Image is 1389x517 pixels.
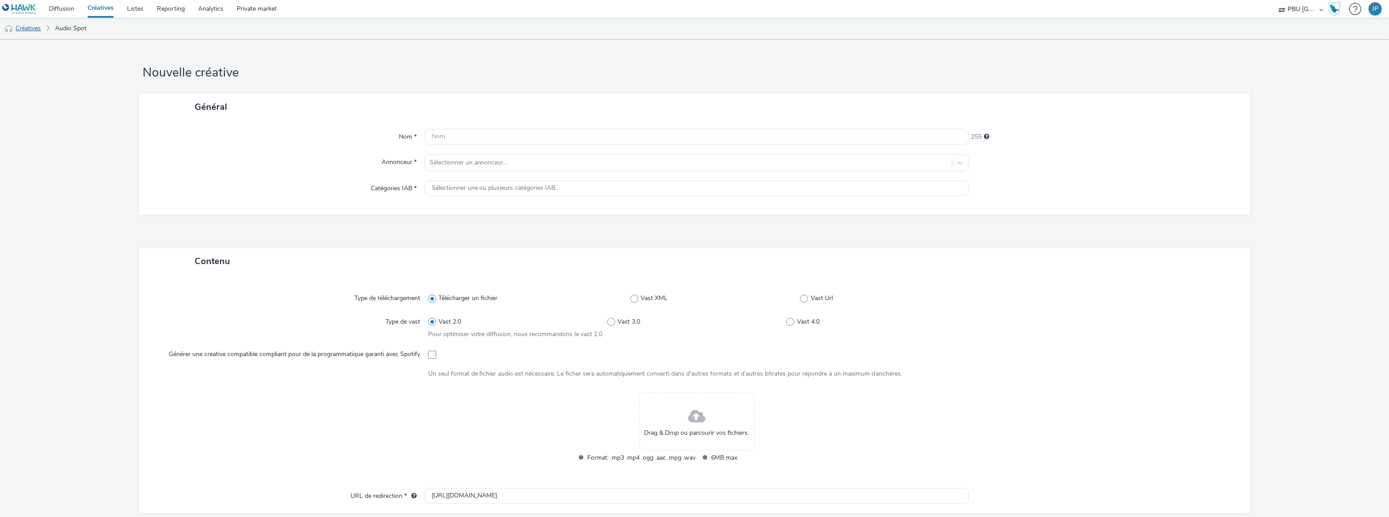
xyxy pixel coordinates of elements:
[428,369,966,378] div: Un seul format de fichier audio est nécessaire. Le ficher sera automatiquement converti dans d'au...
[195,255,230,267] span: Contenu
[139,64,1250,81] h1: Nouvelle créative
[425,488,969,504] input: url...
[438,294,497,303] span: Télécharger un fichier
[195,101,227,113] span: Général
[4,24,13,33] img: audio
[407,492,417,501] div: L'URL de redirection sera utilisée comme URL de validation avec certains SSP et ce sera l'URL de ...
[971,132,982,141] span: 255
[645,429,749,437] span: Drag & Drop ou parcourir vos fichiers.
[347,488,420,501] label: URL de redirection *
[367,180,420,193] label: Catégories IAB *
[641,294,668,303] span: Vast XML
[428,330,603,338] span: Pour optimiser votre diffusion, nous recommandons le vast 2.0
[425,129,969,144] input: Nom
[378,154,420,167] label: Annonceur *
[51,18,91,39] a: Audio Spot
[351,290,424,303] label: Type de téléchargement
[797,317,820,326] span: Vast 4.0
[432,184,560,192] span: Sélectionner une ou plusieurs catégories IAB...
[1328,2,1345,16] a: Hawk Academy
[1372,2,1378,16] div: JP
[165,346,424,359] label: Générer une creative compatible compliant pour de la programmatique garanti avec Spotify
[711,453,820,463] span: 6MB max
[984,132,989,141] div: 255 caractères maximum
[382,314,424,326] label: Type de vast
[1328,2,1341,16] img: Hawk Academy
[395,129,420,141] label: Nom *
[587,453,696,463] span: Format: .mp3 .mp4 .ogg .aac .mpg .wav
[2,4,36,15] img: undefined Logo
[811,294,833,303] span: Vast Url
[617,317,640,326] span: Vast 3.0
[438,317,461,326] span: Vast 2.0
